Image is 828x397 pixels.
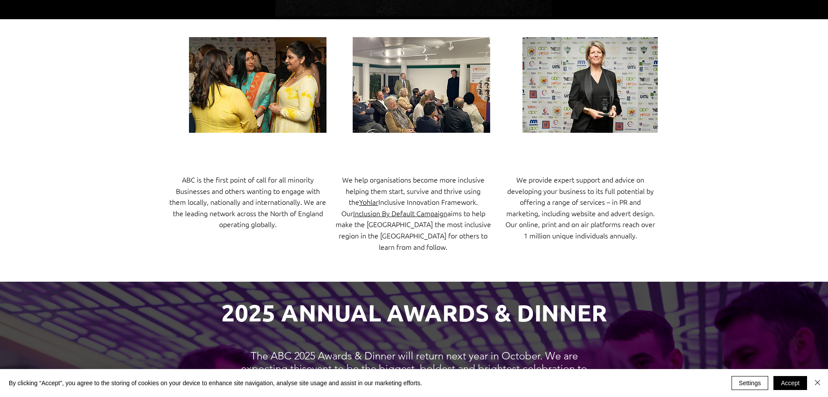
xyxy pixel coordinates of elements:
[522,37,658,133] img: ABCAwards2024-00042-Enhanced-NR.jpg
[252,362,588,387] span: event to be the biggest, boldest and brightest celebration to date.
[169,175,326,229] span: ABC is the first point of call for all minority Businesses and others wanting to engage with them...
[189,37,326,133] img: ABCAwards2024-09595.jpg
[336,208,491,252] span: Our aims to help make the [GEOGRAPHIC_DATA] the most inclusive region in the [GEOGRAPHIC_DATA] fo...
[773,376,807,390] button: Accept
[9,379,422,387] span: By clicking “Accept”, you agree to the storing of cookies on your device to enhance site navigati...
[812,377,823,388] img: Close
[359,197,378,207] a: Yohlar
[353,208,447,218] a: Inclusion By Default Campaign
[732,376,769,390] button: Settings
[342,175,484,207] span: We help organisations become more inclusive helping them start, survive and thrive using the Incl...
[505,175,655,240] span: We provide expert support and advice on developing your business to its full potential by offerin...
[241,349,578,375] span: The ABC 2025 Awards & Dinner will return next year in October. We are expecting this
[812,376,823,390] button: Close
[353,37,490,133] img: IMG-20230119-WA0022.jpg
[221,298,607,327] span: 2025 ANNUAL AWARDS & DINNER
